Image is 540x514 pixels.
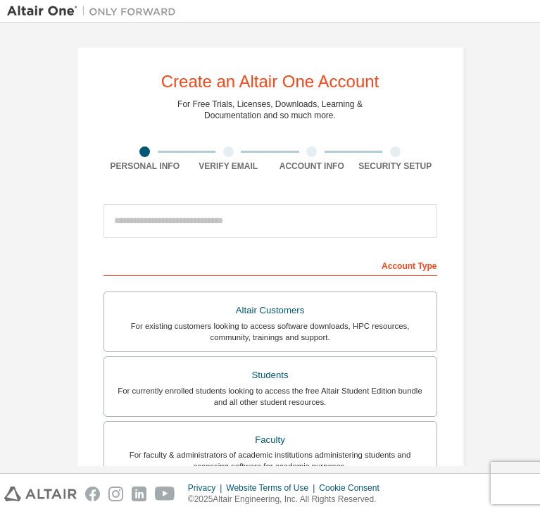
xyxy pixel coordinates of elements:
[188,494,388,506] p: © 2025 Altair Engineering, Inc. All Rights Reserved.
[7,4,183,18] img: Altair One
[4,487,77,501] img: altair_logo.svg
[353,161,437,172] div: Security Setup
[132,487,146,501] img: linkedin.svg
[113,365,428,385] div: Students
[319,482,387,494] div: Cookie Consent
[113,301,428,320] div: Altair Customers
[113,320,428,343] div: For existing customers looking to access software downloads, HPC resources, community, trainings ...
[188,482,226,494] div: Privacy
[226,482,319,494] div: Website Terms of Use
[270,161,354,172] div: Account Info
[113,385,428,408] div: For currently enrolled students looking to access the free Altair Student Edition bundle and all ...
[161,73,379,90] div: Create an Altair One Account
[177,99,363,121] div: For Free Trials, Licenses, Downloads, Learning & Documentation and so much more.
[85,487,100,501] img: facebook.svg
[155,487,175,501] img: youtube.svg
[187,161,270,172] div: Verify Email
[113,430,428,450] div: Faculty
[103,161,187,172] div: Personal Info
[103,253,437,276] div: Account Type
[108,487,123,501] img: instagram.svg
[113,449,428,472] div: For faculty & administrators of academic institutions administering students and accessing softwa...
